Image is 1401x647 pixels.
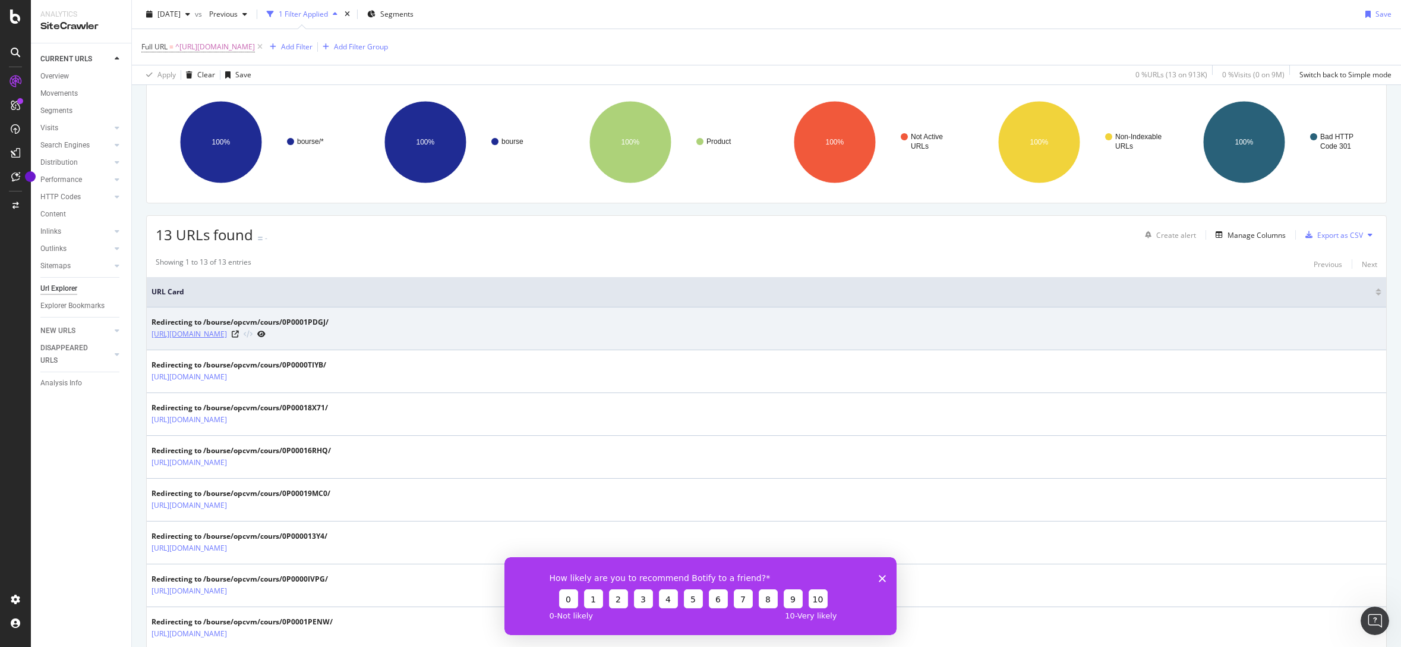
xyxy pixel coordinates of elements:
[40,260,71,272] div: Sitemaps
[297,137,324,146] text: bourse/*
[156,257,251,271] div: Showing 1 to 13 of 13 entries
[1320,142,1351,150] text: Code 301
[40,53,92,65] div: CURRENT URLS
[152,414,227,426] a: [URL][DOMAIN_NAME]
[40,122,111,134] a: Visits
[156,90,353,194] svg: A chart.
[157,9,181,19] span: 2025 Aug. 8th
[706,137,731,146] text: Product
[40,174,111,186] a: Performance
[157,70,176,80] div: Apply
[334,42,388,52] div: Add Filter Group
[1375,9,1391,19] div: Save
[501,137,523,146] text: bourse
[40,139,90,152] div: Search Engines
[152,457,227,469] a: [URL][DOMAIN_NAME]
[1115,133,1162,141] text: Non-Indexable
[360,90,557,194] svg: A chart.
[152,287,1372,297] span: URL Card
[40,342,111,367] a: DISAPPEARED URLS
[40,191,81,203] div: HTTP Codes
[1156,230,1196,240] div: Create alert
[281,42,313,52] div: Add Filter
[1135,70,1207,80] div: 0 % URLs ( 13 on 913K )
[825,138,844,146] text: 100%
[257,328,266,340] a: URL Inspection
[40,10,122,20] div: Analytics
[1030,138,1049,146] text: 100%
[40,20,122,33] div: SiteCrawler
[40,208,66,221] div: Content
[416,138,435,146] text: 100%
[40,174,82,186] div: Performance
[565,90,762,194] svg: A chart.
[1211,228,1286,242] button: Manage Columns
[40,225,61,238] div: Inlinks
[235,70,251,80] div: Save
[362,5,418,24] button: Segments
[152,371,227,383] a: [URL][DOMAIN_NAME]
[40,53,111,65] a: CURRENT URLS
[974,90,1171,194] svg: A chart.
[25,171,36,182] div: Tooltip anchor
[232,331,239,338] a: Visit Online Page
[40,282,77,295] div: Url Explorer
[40,156,111,169] a: Distribution
[279,9,328,19] div: 1 Filter Applied
[152,585,227,597] a: [URL][DOMAIN_NAME]
[40,225,111,238] a: Inlinks
[175,39,255,55] span: ^[URL][DOMAIN_NAME]
[40,191,111,203] a: HTTP Codes
[220,65,251,84] button: Save
[380,9,414,19] span: Segments
[1301,225,1363,244] button: Export as CSV
[504,557,897,635] iframe: Survey from Botify
[204,5,252,24] button: Previous
[1299,70,1391,80] div: Switch back to Simple mode
[152,531,327,542] div: Redirecting to /bourse/opcvm/cours/0P000013Y4/
[244,331,253,339] button: View HTML Source
[1295,65,1391,84] button: Switch back to Simple mode
[40,156,78,169] div: Distribution
[40,139,111,152] a: Search Engines
[141,42,168,52] span: Full URL
[40,300,105,312] div: Explorer Bookmarks
[1362,259,1377,269] div: Next
[40,70,123,83] a: Overview
[152,403,328,413] div: Redirecting to /bourse/opcvm/cours/0P00018X71/
[1320,133,1353,141] text: Bad HTTP
[258,237,263,240] img: Equal
[911,133,943,141] text: Not Active
[40,87,123,100] a: Movements
[318,40,388,54] button: Add Filter Group
[265,40,313,54] button: Add Filter
[1222,70,1285,80] div: 0 % Visits ( 0 on 9M )
[40,105,72,117] div: Segments
[40,260,111,272] a: Sitemaps
[152,628,227,640] a: [URL][DOMAIN_NAME]
[769,90,967,194] div: A chart.
[195,9,204,19] span: vs
[40,377,82,390] div: Analysis Info
[152,500,227,511] a: [URL][DOMAIN_NAME]
[1228,230,1286,240] div: Manage Columns
[152,617,333,627] div: Redirecting to /bourse/opcvm/cours/0P0001PENW/
[156,225,253,244] span: 13 URLs found
[152,488,330,499] div: Redirecting to /bourse/opcvm/cours/0P00019MC0/
[204,9,238,19] span: Previous
[1235,138,1253,146] text: 100%
[262,5,342,24] button: 1 Filter Applied
[1115,142,1133,150] text: URLs
[152,360,326,370] div: Redirecting to /bourse/opcvm/cours/0P0000TIYB/
[212,138,231,146] text: 100%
